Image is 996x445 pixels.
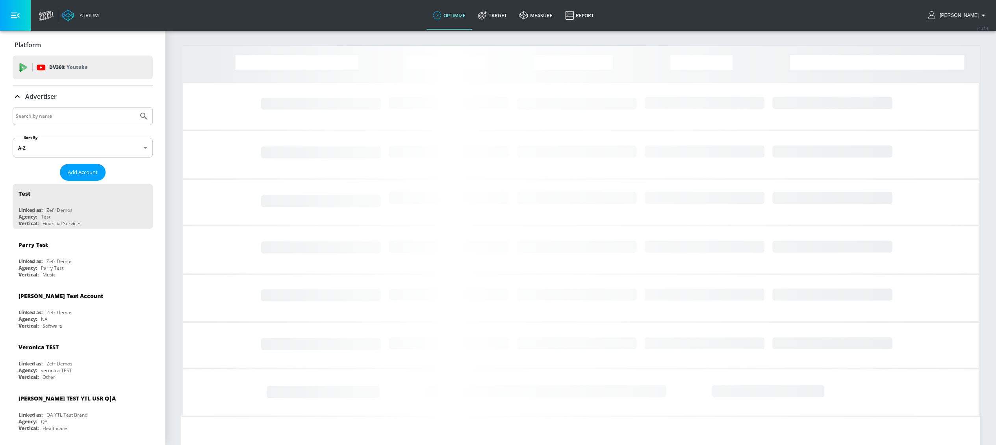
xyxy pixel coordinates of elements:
div: Agency: [19,367,37,374]
a: optimize [427,1,472,30]
div: Linked as: [19,360,43,367]
p: DV360: [49,63,87,72]
a: Atrium [62,9,99,21]
div: Veronica TEST [19,343,59,351]
div: veronica TEST [41,367,72,374]
div: Linked as: [19,258,43,265]
span: login as: lindsay.benharris@zefr.com [937,13,979,18]
p: Platform [15,41,41,49]
div: Vertical: [19,425,39,432]
div: Linked as: [19,207,43,213]
div: [PERSON_NAME] TEST YTL USR Q|ALinked as:QA YTL Test BrandAgency:QAVertical:Healthcare [13,389,153,434]
div: QA YTL Test Brand [46,412,87,418]
div: Zefr Demos [46,258,72,265]
div: Healthcare [43,425,67,432]
div: [PERSON_NAME] Test AccountLinked as:Zefr DemosAgency:NAVertical:Software [13,286,153,331]
div: Vertical: [19,323,39,329]
span: Add Account [68,168,98,177]
div: NA [41,316,48,323]
div: Other [43,374,55,380]
div: Platform [13,34,153,56]
div: Linked as: [19,309,43,316]
a: measure [513,1,559,30]
div: Parry TestLinked as:Zefr DemosAgency:Parry TestVertical:Music [13,235,153,280]
div: TestLinked as:Zefr DemosAgency:TestVertical:Financial Services [13,184,153,229]
label: Sort By [22,135,39,140]
div: Atrium [76,12,99,19]
a: Report [559,1,600,30]
div: Vertical: [19,220,39,227]
div: [PERSON_NAME] TEST YTL USR Q|A [19,395,116,402]
div: Test [41,213,50,220]
span: v 4.25.4 [977,26,988,30]
div: QA [41,418,48,425]
p: Advertiser [25,92,57,101]
a: Target [472,1,513,30]
div: Veronica TESTLinked as:Zefr DemosAgency:veronica TESTVertical:Other [13,337,153,382]
div: Parry Test [41,265,63,271]
div: Parry Test [19,241,48,248]
div: [PERSON_NAME] Test Account [19,292,103,300]
div: Zefr Demos [46,309,72,316]
div: Linked as: [19,412,43,418]
div: Test [19,190,30,197]
div: Agency: [19,316,37,323]
div: Music [43,271,56,278]
div: Agency: [19,213,37,220]
div: Agency: [19,418,37,425]
div: Zefr Demos [46,207,72,213]
div: Agency: [19,265,37,271]
div: Vertical: [19,374,39,380]
input: Search by name [16,111,135,121]
div: Software [43,323,62,329]
div: Vertical: [19,271,39,278]
div: Zefr Demos [46,360,72,367]
button: [PERSON_NAME] [928,11,988,20]
div: Advertiser [13,85,153,108]
div: A-Z [13,138,153,158]
div: Financial Services [43,220,82,227]
button: Add Account [60,164,106,181]
div: DV360: Youtube [13,56,153,79]
p: Youtube [67,63,87,71]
